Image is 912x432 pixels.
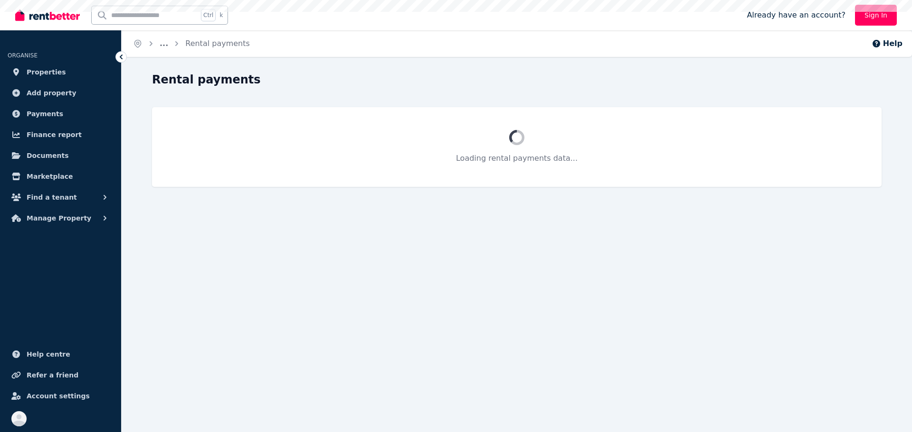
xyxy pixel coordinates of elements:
[27,212,91,224] span: Manage Property
[27,150,69,161] span: Documents
[27,171,73,182] span: Marketplace
[201,9,216,21] span: Ctrl
[27,390,90,402] span: Account settings
[185,39,250,48] a: Rental payments
[27,66,66,78] span: Properties
[27,349,70,360] span: Help centre
[8,52,38,59] span: ORGANISE
[152,72,261,87] h1: Rental payments
[855,5,897,26] a: Sign In
[8,146,114,165] a: Documents
[27,129,82,140] span: Finance report
[8,167,114,186] a: Marketplace
[8,345,114,364] a: Help centre
[175,153,859,164] p: Loading rental payments data...
[122,30,261,57] nav: Breadcrumb
[219,11,223,19] span: k
[15,8,80,22] img: RentBetter
[8,209,114,228] button: Manage Property
[872,38,902,49] button: Help
[747,9,845,21] span: Already have an account?
[8,366,114,385] a: Refer a friend
[8,83,114,102] a: Add property
[8,125,114,144] a: Finance report
[27,87,76,99] span: Add property
[160,39,168,48] a: ...
[8,104,114,123] a: Payments
[27,369,78,381] span: Refer a friend
[8,386,114,405] a: Account settings
[27,108,63,119] span: Payments
[8,63,114,82] a: Properties
[8,188,114,207] button: Find a tenant
[27,192,77,203] span: Find a tenant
